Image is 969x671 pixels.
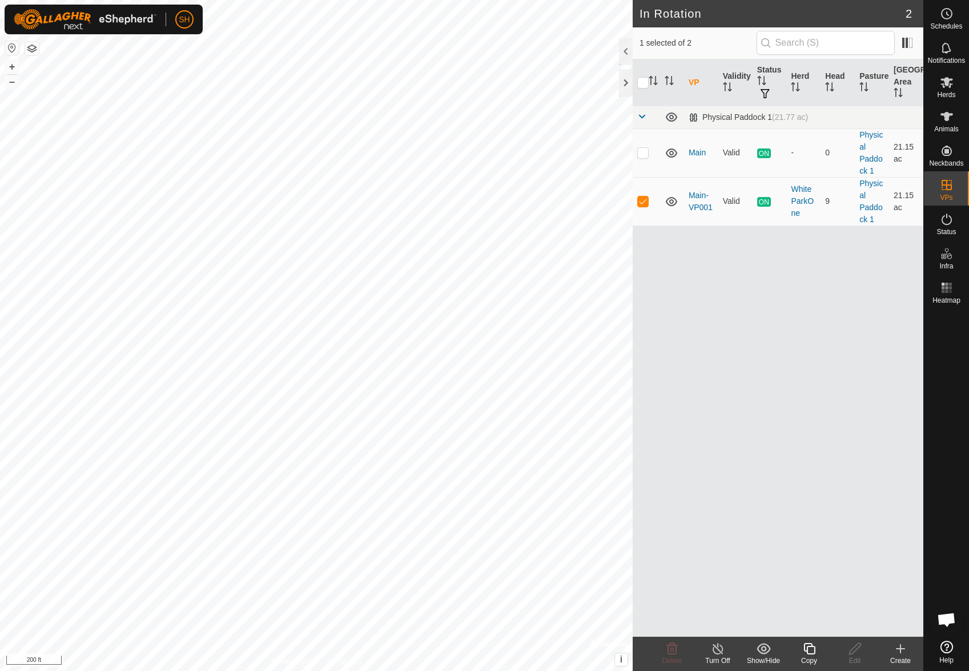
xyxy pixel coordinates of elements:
[620,654,622,664] span: i
[662,657,682,665] span: Delete
[723,84,732,93] p-sorticon: Activate to sort
[689,191,713,212] a: Main-VP001
[940,194,952,201] span: VPs
[929,160,963,167] span: Neckbands
[757,148,771,158] span: ON
[718,128,753,177] td: Valid
[640,37,757,49] span: 1 selected of 2
[859,130,883,175] a: Physical Paddock 1
[821,177,855,226] td: 9
[889,59,923,106] th: [GEOGRAPHIC_DATA] Area
[786,59,821,106] th: Herd
[5,75,19,89] button: –
[894,90,903,99] p-sorticon: Activate to sort
[832,656,878,666] div: Edit
[689,148,706,157] a: Main
[791,84,800,93] p-sorticon: Activate to sort
[928,57,965,64] span: Notifications
[939,657,954,664] span: Help
[821,128,855,177] td: 0
[689,112,808,122] div: Physical Paddock 1
[684,59,718,106] th: VP
[932,297,960,304] span: Heatmap
[640,7,906,21] h2: In Rotation
[757,197,771,207] span: ON
[825,84,834,93] p-sorticon: Activate to sort
[665,78,674,87] p-sorticon: Activate to sort
[906,5,912,22] span: 2
[5,60,19,74] button: +
[786,656,832,666] div: Copy
[878,656,923,666] div: Create
[930,23,962,30] span: Schedules
[772,112,808,122] span: (21.77 ac)
[757,31,895,55] input: Search (S)
[718,177,753,226] td: Valid
[718,59,753,106] th: Validity
[757,78,766,87] p-sorticon: Activate to sort
[937,91,955,98] span: Herds
[821,59,855,106] th: Head
[889,177,923,226] td: 21.15 ac
[328,656,361,666] a: Contact Us
[14,9,156,30] img: Gallagher Logo
[924,636,969,668] a: Help
[271,656,314,666] a: Privacy Policy
[934,126,959,132] span: Animals
[859,84,869,93] p-sorticon: Activate to sort
[889,128,923,177] td: 21.15 ac
[791,183,816,219] div: WhiteParkOne
[855,59,889,106] th: Pasture
[930,602,964,637] div: Open chat
[179,14,190,26] span: SH
[649,78,658,87] p-sorticon: Activate to sort
[791,147,816,159] div: -
[936,228,956,235] span: Status
[695,656,741,666] div: Turn Off
[5,41,19,55] button: Reset Map
[741,656,786,666] div: Show/Hide
[753,59,787,106] th: Status
[615,653,628,666] button: i
[939,263,953,270] span: Infra
[25,42,39,55] button: Map Layers
[859,179,883,224] a: Physical Paddock 1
